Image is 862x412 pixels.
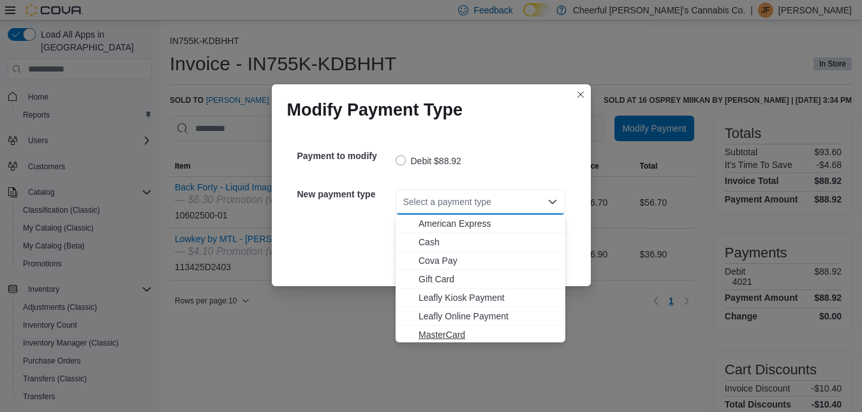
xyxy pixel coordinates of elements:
span: MasterCard [419,328,558,341]
button: Close list of options [547,197,558,207]
label: Debit $88.92 [396,153,461,169]
button: Closes this modal window [573,87,588,102]
input: Accessible screen reader label [403,194,405,210]
span: Cova Pay [419,254,558,267]
span: Cash [419,236,558,248]
button: Leafly Online Payment [396,307,565,326]
span: American Express [419,217,558,230]
div: Choose from the following options [396,215,565,400]
button: MasterCard [396,326,565,344]
h5: Payment to modify [297,143,393,169]
button: Cash [396,233,565,252]
button: American Express [396,215,565,233]
span: Leafly Online Payment [419,310,558,323]
button: Leafly Kiosk Payment [396,289,565,307]
span: Gift Card [419,273,558,286]
button: Gift Card [396,270,565,289]
span: Leafly Kiosk Payment [419,291,558,304]
h1: Modify Payment Type [287,100,463,120]
button: Cova Pay [396,252,565,270]
h5: New payment type [297,181,393,207]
